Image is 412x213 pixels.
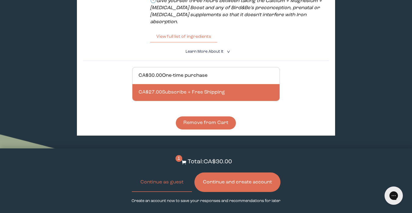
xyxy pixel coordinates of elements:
[225,50,231,53] i: <
[381,184,406,207] iframe: Gorgias live chat messenger
[194,172,280,192] button: Continue and create account
[150,30,217,43] button: View full list of ingredients
[186,49,226,55] summary: Learn More About it <
[175,155,182,162] span: 1
[132,172,192,192] button: Continue as guest
[186,50,223,54] span: Learn More About it
[176,116,236,130] button: Remove from Cart
[188,158,232,166] p: Total: CA$30.00
[132,198,280,204] p: Create an account now to save your responses and recommendations for later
